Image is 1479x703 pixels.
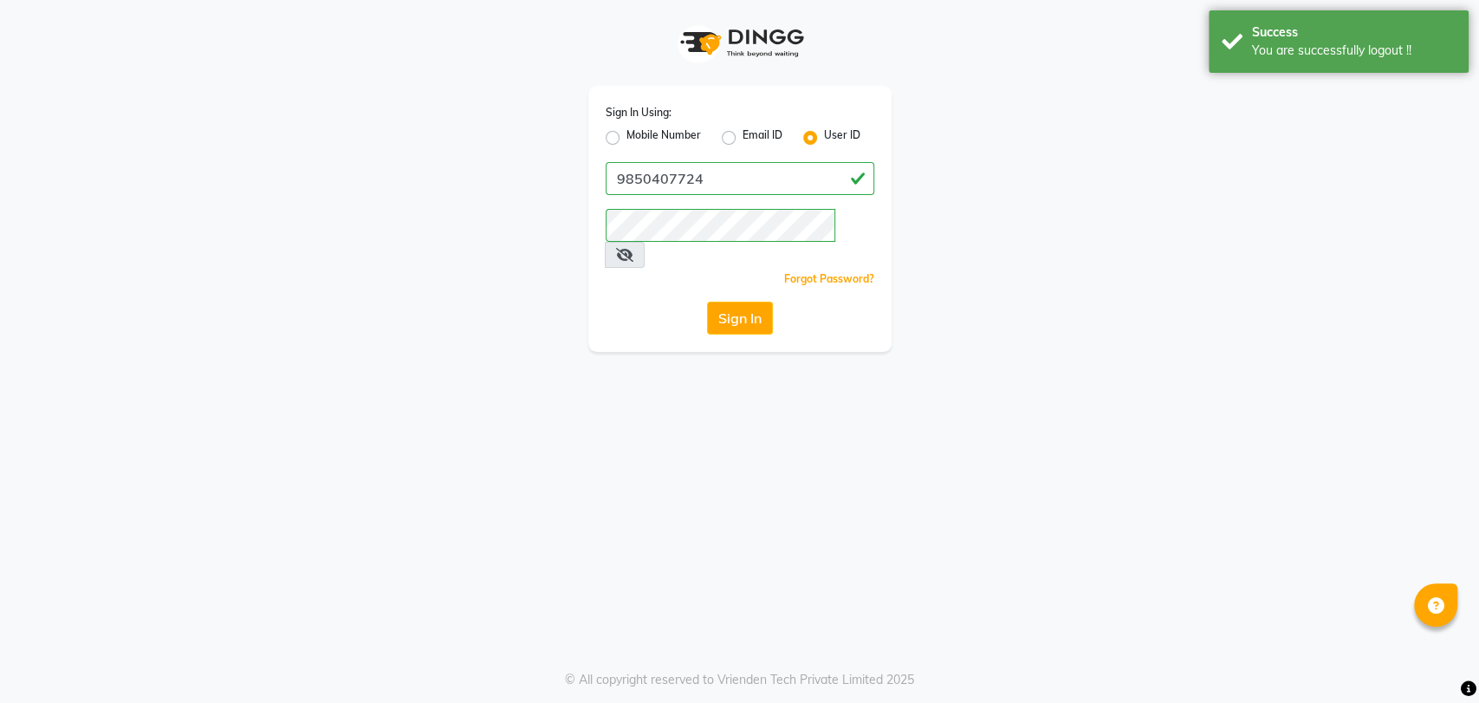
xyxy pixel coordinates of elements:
[606,209,835,242] input: Username
[784,272,874,285] a: Forgot Password?
[606,105,671,120] label: Sign In Using:
[707,302,773,335] button: Sign In
[1252,42,1456,60] div: You are successfully logout !!
[626,127,701,148] label: Mobile Number
[1252,23,1456,42] div: Success
[671,17,809,68] img: logo1.svg
[743,127,782,148] label: Email ID
[824,127,860,148] label: User ID
[606,162,874,195] input: Username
